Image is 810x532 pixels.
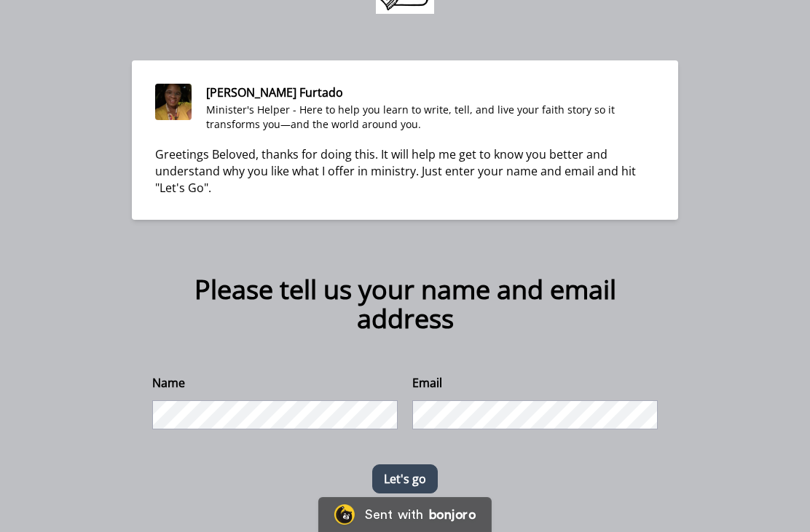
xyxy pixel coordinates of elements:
[206,84,655,101] div: [PERSON_NAME] Furtado
[372,464,438,493] button: Let's go
[152,275,658,333] div: Please tell us your name and email address
[206,103,655,132] div: Minister's Helper - Here to help you learn to write, tell, and live your faith story so it transf...
[334,504,355,525] img: Bonjoro Logo
[318,497,492,532] a: Bonjoro LogoSent withbonjoro
[152,374,185,392] label: Name
[429,508,476,521] div: bonjoro
[155,84,192,120] img: Minister's Helper - Here to help you learn to write, tell, and live your faith story so it transf...
[365,508,423,521] div: Sent with
[155,146,639,196] span: Greetings Beloved, thanks for doing this. It will help me get to know you better and understand w...
[412,374,442,392] label: Email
